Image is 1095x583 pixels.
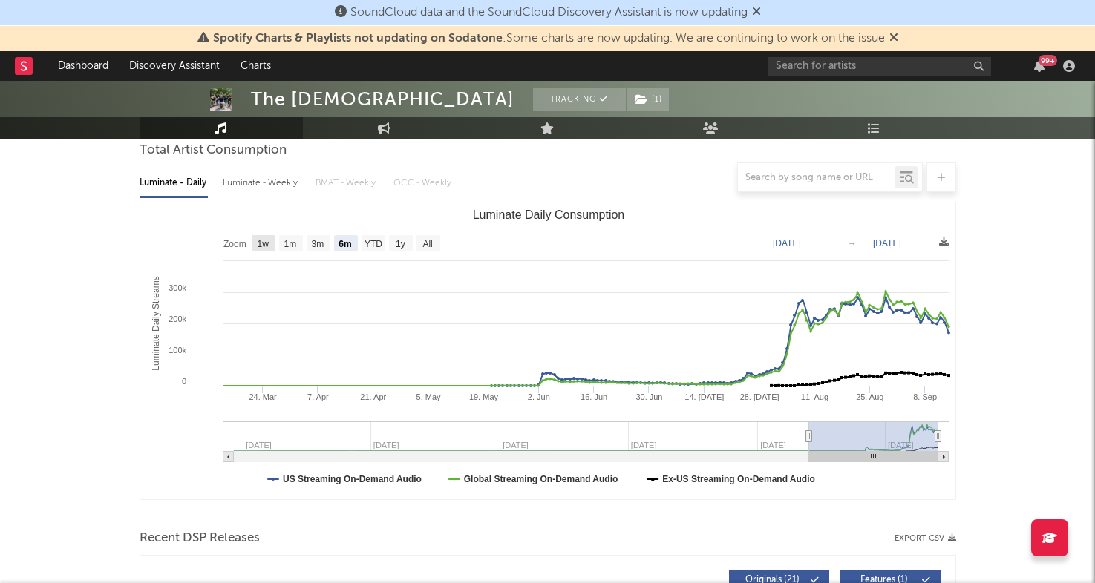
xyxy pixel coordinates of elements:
[150,276,160,370] text: Luminate Daily Streams
[873,238,901,248] text: [DATE]
[223,239,246,249] text: Zoom
[895,534,956,543] button: Export CSV
[416,392,441,401] text: 5. May
[181,377,186,386] text: 0
[527,392,549,401] text: 2. Jun
[48,51,119,81] a: Dashboard
[213,33,503,45] span: Spotify Charts & Playlists not updating on Sodatone
[581,392,607,401] text: 16. Jun
[739,392,779,401] text: 28. [DATE]
[140,142,287,159] span: Total Artist Consumption
[472,208,624,221] text: Luminate Daily Consumption
[635,392,662,401] text: 30. Jun
[627,88,669,111] button: (1)
[230,51,281,81] a: Charts
[339,239,351,249] text: 6m
[752,7,761,19] span: Dismiss
[533,88,626,111] button: Tracking
[360,392,386,401] text: 21. Apr
[169,346,186,355] text: 100k
[350,7,748,19] span: SoundCloud data and the SoundCloud Discovery Assistant is now updating
[913,392,937,401] text: 8. Sep
[626,88,670,111] span: ( 1 )
[468,392,498,401] text: 19. May
[249,392,277,401] text: 24. Mar
[140,202,956,499] svg: Luminate Daily Consumption
[889,33,898,45] span: Dismiss
[169,283,186,292] text: 300k
[662,474,815,484] text: Ex-US Streaming On-Demand Audio
[119,51,230,81] a: Discovery Assistant
[311,239,324,249] text: 3m
[463,474,618,484] text: Global Streaming On-Demand Audio
[307,392,329,401] text: 7. Apr
[364,239,382,249] text: YTD
[257,239,269,249] text: 1w
[422,239,432,249] text: All
[213,33,885,45] span: : Some charts are now updating. We are continuing to work on the issue
[283,474,422,484] text: US Streaming On-Demand Audio
[251,88,514,111] div: The [DEMOGRAPHIC_DATA]
[1039,55,1057,66] div: 99 +
[169,314,186,323] text: 200k
[856,392,883,401] text: 25. Aug
[396,239,405,249] text: 1y
[738,172,895,184] input: Search by song name or URL
[684,392,724,401] text: 14. [DATE]
[284,239,296,249] text: 1m
[1034,60,1045,72] button: 99+
[773,238,801,248] text: [DATE]
[800,392,828,401] text: 11. Aug
[140,530,260,547] span: Recent DSP Releases
[768,57,991,76] input: Search for artists
[848,238,857,248] text: →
